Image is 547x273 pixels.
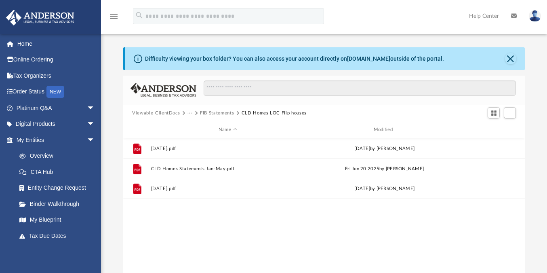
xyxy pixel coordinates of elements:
span: arrow_drop_down [87,132,103,148]
button: [DATE].pdf [151,186,305,191]
div: Name [151,126,304,133]
a: My Anderson Teamarrow_drop_down [6,244,103,260]
i: menu [109,11,119,21]
button: CLD Homes Statements Jan-May.pdf [151,166,305,171]
a: Platinum Q&Aarrow_drop_down [6,100,107,116]
div: id [127,126,147,133]
i: search [135,11,144,20]
a: CTA Hub [11,164,107,180]
a: Home [6,36,107,52]
div: [DATE] by [PERSON_NAME] [308,145,461,152]
button: [DATE].pdf [151,146,305,151]
button: CLD Homes LOC Flip houses [242,110,307,117]
a: Online Ordering [6,52,107,68]
a: Digital Productsarrow_drop_down [6,116,107,132]
button: Switch to Grid View [488,107,500,119]
button: Close [505,53,516,64]
a: Entity Change Request [11,180,107,196]
a: Overview [11,148,107,164]
a: My Blueprint [11,212,103,228]
img: Anderson Advisors Platinum Portal [4,10,77,25]
button: Viewable-ClientDocs [132,110,180,117]
span: arrow_drop_down [87,100,103,116]
div: Fri Jun 20 2025 by [PERSON_NAME] [308,165,461,172]
div: [DATE] by [PERSON_NAME] [308,185,461,193]
button: ··· [187,110,193,117]
div: id [465,126,521,133]
div: Difficulty viewing your box folder? You can also access your account directly on outside of the p... [145,55,444,63]
a: My Entitiesarrow_drop_down [6,132,107,148]
button: Add [504,107,516,119]
a: Tax Due Dates [11,228,107,244]
img: User Pic [529,10,541,22]
a: menu [109,15,119,21]
button: FIB Statements [200,110,234,117]
input: Search files and folders [204,80,516,96]
span: arrow_drop_down [87,116,103,133]
div: Modified [308,126,461,133]
a: Binder Walkthrough [11,196,107,212]
span: arrow_drop_down [87,244,103,260]
div: NEW [46,86,64,98]
a: [DOMAIN_NAME] [347,55,390,62]
a: Order StatusNEW [6,84,107,100]
a: Tax Organizers [6,68,107,84]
